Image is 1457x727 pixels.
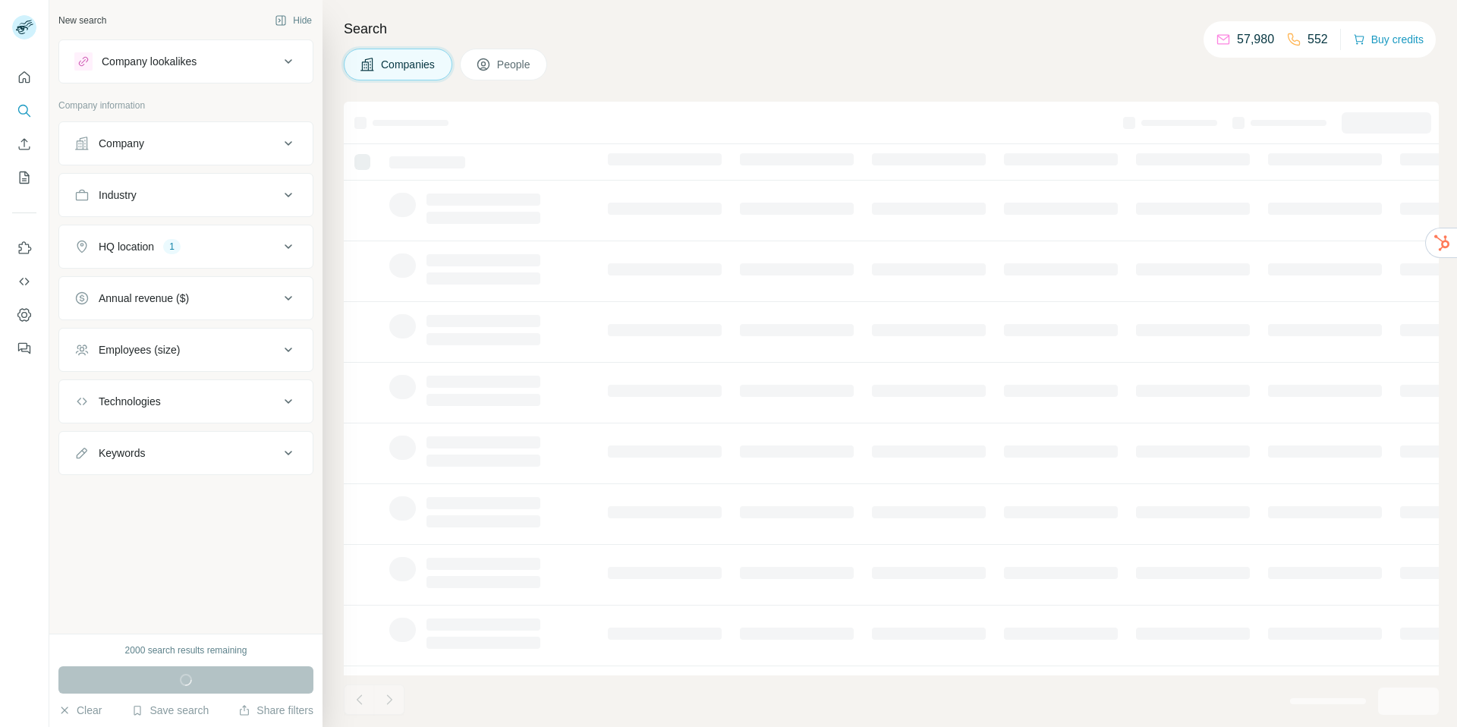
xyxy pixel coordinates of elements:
span: People [497,57,532,72]
button: Annual revenue ($) [59,280,313,316]
span: Companies [381,57,436,72]
button: Feedback [12,335,36,362]
p: Company information [58,99,313,112]
div: New search [58,14,106,27]
button: HQ location1 [59,228,313,265]
button: Keywords [59,435,313,471]
p: 57,980 [1237,30,1274,49]
div: Company lookalikes [102,54,197,69]
button: Share filters [238,703,313,718]
h4: Search [344,18,1439,39]
button: My lists [12,164,36,191]
button: Hide [264,9,323,32]
div: Company [99,136,144,151]
div: HQ location [99,239,154,254]
button: Technologies [59,383,313,420]
button: Industry [59,177,313,213]
div: Industry [99,187,137,203]
button: Buy credits [1353,29,1424,50]
div: 2000 search results remaining [125,644,247,657]
button: Clear [58,703,102,718]
div: Annual revenue ($) [99,291,189,306]
p: 552 [1308,30,1328,49]
button: Quick start [12,64,36,91]
div: Employees (size) [99,342,180,357]
button: Enrich CSV [12,131,36,158]
button: Use Surfe API [12,268,36,295]
button: Employees (size) [59,332,313,368]
button: Dashboard [12,301,36,329]
button: Search [12,97,36,124]
button: Company lookalikes [59,43,313,80]
div: Technologies [99,394,161,409]
button: Company [59,125,313,162]
div: 1 [163,240,181,253]
div: Keywords [99,445,145,461]
button: Use Surfe on LinkedIn [12,234,36,262]
button: Save search [131,703,209,718]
